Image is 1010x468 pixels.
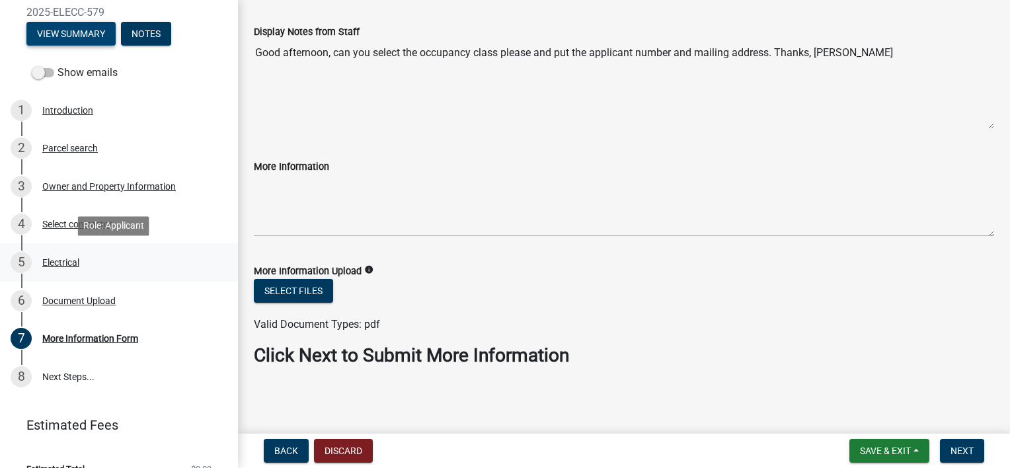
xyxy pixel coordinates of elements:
div: 3 [11,176,32,197]
span: 2025-ELECC-579 [26,6,212,19]
i: info [364,265,373,274]
div: 6 [11,290,32,311]
span: Valid Document Types: pdf [254,318,380,331]
wm-modal-confirm: Notes [121,29,171,40]
div: 1 [11,100,32,121]
div: 5 [11,252,32,273]
div: Select contractor [42,219,112,229]
div: Owner and Property Information [42,182,176,191]
div: Introduction [42,106,93,115]
div: More Information Form [42,334,138,343]
a: Estimated Fees [11,412,217,438]
button: Discard [314,439,373,463]
button: Select files [254,279,333,303]
button: Back [264,439,309,463]
strong: Click Next to Submit More Information [254,344,569,366]
span: Next [951,446,974,456]
div: 7 [11,328,32,349]
div: 2 [11,137,32,159]
label: More Information [254,163,329,172]
span: Save & Exit [860,446,911,456]
div: 4 [11,214,32,235]
div: Document Upload [42,296,116,305]
div: 8 [11,366,32,387]
span: Back [274,446,298,456]
button: View Summary [26,22,116,46]
wm-modal-confirm: Summary [26,29,116,40]
label: Show emails [32,65,118,81]
button: Save & Exit [849,439,929,463]
div: Role: Applicant [78,216,149,235]
label: More Information Upload [254,267,362,276]
button: Notes [121,22,171,46]
div: Electrical [42,258,79,267]
textarea: Good afternoon, can you select the occupancy class please and put the applicant number and mailin... [254,40,994,130]
div: Parcel search [42,143,98,153]
button: Next [940,439,984,463]
label: Display Notes from Staff [254,28,360,37]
